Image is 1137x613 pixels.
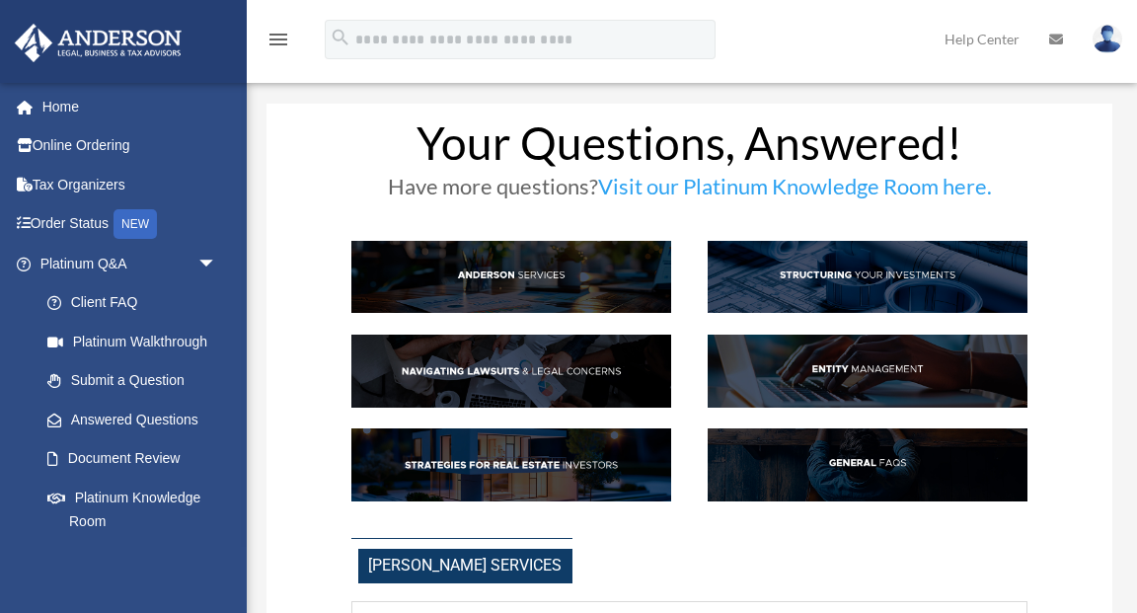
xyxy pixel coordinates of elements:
a: Submit a Question [28,361,247,401]
a: Online Ordering [14,126,247,166]
img: Anderson Advisors Platinum Portal [9,24,188,62]
a: Order StatusNEW [14,204,247,245]
a: Answered Questions [28,400,247,439]
i: menu [266,28,290,51]
a: Platinum Knowledge Room [28,478,247,541]
a: Platinum Q&Aarrow_drop_down [14,244,247,283]
a: menu [266,35,290,51]
span: arrow_drop_down [197,244,237,284]
img: GenFAQ_hdr [708,428,1027,500]
h1: Your Questions, Answered! [351,120,1028,176]
a: Home [14,87,247,126]
img: StratsRE_hdr [351,428,671,500]
img: EntManag_hdr [708,335,1027,407]
a: Platinum Walkthrough [28,322,247,361]
a: Visit our Platinum Knowledge Room here. [598,173,992,209]
a: Client FAQ [28,283,237,323]
img: StructInv_hdr [708,241,1027,313]
span: [PERSON_NAME] Services [358,549,572,583]
img: NavLaw_hdr [351,335,671,407]
i: search [330,27,351,48]
a: Tax & Bookkeeping Packages [28,541,247,604]
h3: Have more questions? [351,176,1028,207]
div: NEW [114,209,157,239]
a: Tax Organizers [14,165,247,204]
a: Document Review [28,439,247,479]
img: AndServ_hdr [351,241,671,313]
img: User Pic [1093,25,1122,53]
